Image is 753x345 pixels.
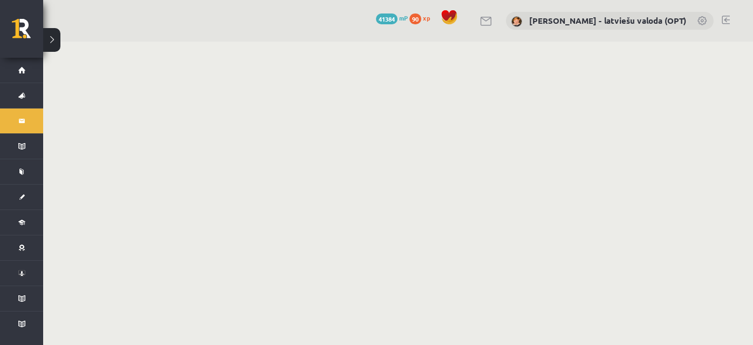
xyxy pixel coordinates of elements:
span: 90 [409,13,421,24]
img: Laila Jirgensone - latviešu valoda (OPT) [511,16,522,27]
a: Rīgas 1. Tālmācības vidusskola [12,19,43,46]
span: 41384 [376,13,398,24]
span: mP [399,13,408,22]
a: [PERSON_NAME] - latviešu valoda (OPT) [529,15,686,26]
a: 90 xp [409,13,435,22]
a: 41384 mP [376,13,408,22]
span: xp [423,13,430,22]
